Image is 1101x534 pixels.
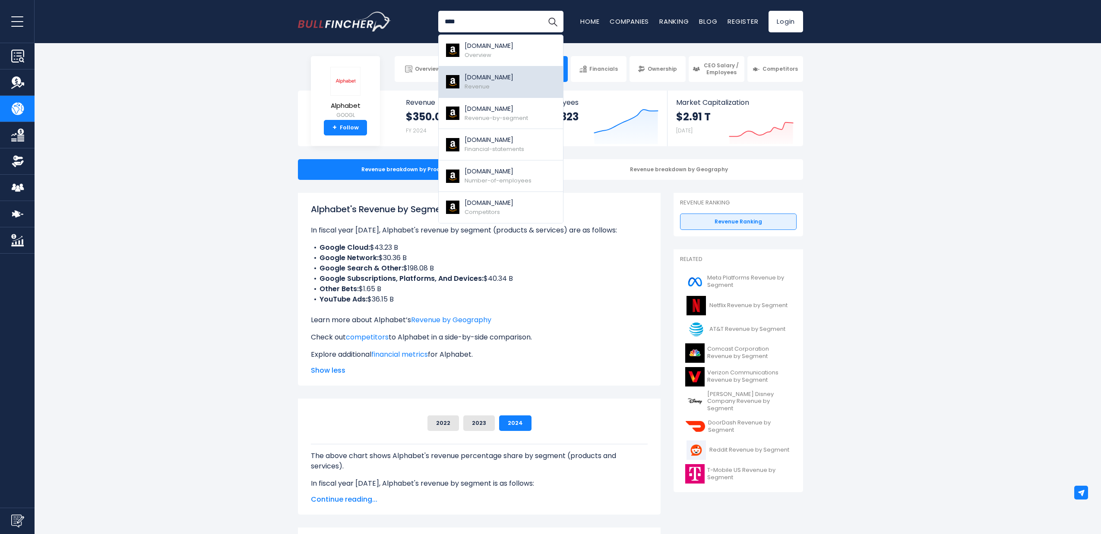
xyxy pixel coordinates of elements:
[610,17,649,26] a: Companies
[465,208,500,216] span: Competitors
[680,294,797,317] a: Netflix Revenue by Segment
[702,62,740,75] span: CEO Salary / Employees
[465,73,513,82] p: [DOMAIN_NAME]
[630,56,685,82] a: Ownership
[311,242,648,253] li: $43.23 B
[311,315,648,325] p: Learn more about Alphabet’s
[311,225,648,236] p: In fiscal year [DATE], Alphabet's revenue by segment (products & services) are as follows:
[680,199,797,207] p: Revenue Ranking
[542,11,563,32] button: Search
[685,392,705,411] img: DIS logo
[330,102,361,110] span: Alphabet
[320,263,403,273] b: Google Search & Other:
[676,127,693,134] small: [DATE]
[680,462,797,486] a: T-Mobile US Revenue by Segment
[680,256,797,263] p: Related
[320,253,379,263] b: Google Network:
[311,349,648,360] p: Explore additional for Alphabet.
[465,176,532,185] span: Number-of-employees
[728,17,758,26] a: Register
[465,41,513,50] p: [DOMAIN_NAME]
[707,274,791,289] span: Meta Platforms Revenue by Segment
[465,198,513,207] p: [DOMAIN_NAME]
[680,270,797,294] a: Meta Platforms Revenue by Segment
[762,66,798,72] span: Competitors
[465,167,532,176] p: [DOMAIN_NAME]
[311,332,648,342] p: Check out to Alphabet in a side-by-side comparison.
[439,66,563,98] a: [DOMAIN_NAME] Revenue
[311,365,648,376] span: Show less
[676,98,794,107] span: Market Capitalization
[685,417,706,436] img: DASH logo
[330,66,361,120] a: Alphabet GOOGL
[707,346,791,360] span: Comcast Corporation Revenue by Segment
[555,159,803,180] div: Revenue breakdown by Geography
[311,294,648,305] li: $36.15 B
[707,391,791,413] span: [PERSON_NAME] Disney Company Revenue by Segment
[676,110,711,123] strong: $2.91 T
[709,446,789,454] span: Reddit Revenue by Segment
[406,110,456,123] strong: $350.02 B
[648,66,677,72] span: Ownership
[346,332,389,342] a: competitors
[311,203,648,216] h1: Alphabet's Revenue by Segment
[427,415,459,431] button: 2022
[311,284,648,294] li: $1.65 B
[659,17,689,26] a: Ranking
[668,91,802,146] a: Market Capitalization $2.91 T [DATE]
[311,451,648,471] p: The above chart shows Alphabet's revenue percentage share by segment (products and services).
[332,124,337,132] strong: +
[439,35,563,66] a: [DOMAIN_NAME] Overview
[311,273,648,284] li: $40.34 B
[298,12,391,31] img: Bullfincher logo
[439,192,563,223] a: [DOMAIN_NAME] Competitors
[680,415,797,438] a: DoorDash Revenue by Segment
[532,91,667,146] a: Employees 183,323 FY 2024
[465,82,490,91] span: Revenue
[311,478,648,489] p: In fiscal year [DATE], Alphabet's revenue by segment is as follows:
[685,464,705,484] img: TMUS logo
[465,51,491,59] span: Overview
[298,12,391,31] a: Go to homepage
[685,296,707,315] img: NFLX logo
[747,56,803,82] a: Competitors
[685,440,707,460] img: RDDT logo
[680,389,797,415] a: [PERSON_NAME] Disney Company Revenue by Segment
[541,98,658,107] span: Employees
[395,56,450,82] a: Overview
[411,315,491,325] a: Revenue by Geography
[709,302,788,309] span: Netflix Revenue by Segment
[397,91,532,146] a: Revenue $350.02 B FY 2024
[406,127,427,134] small: FY 2024
[685,272,705,292] img: META logo
[311,494,648,505] span: Continue reading...
[324,120,367,135] a: +Follow
[571,56,626,82] a: Financials
[415,66,440,72] span: Overview
[680,317,797,341] a: AT&T Revenue by Segment
[589,66,618,72] span: Financials
[680,438,797,462] a: Reddit Revenue by Segment
[463,415,495,431] button: 2023
[685,343,705,363] img: CMCSA logo
[465,104,528,113] p: [DOMAIN_NAME]
[465,145,524,153] span: Financial-statements
[311,253,648,263] li: $30.36 B
[707,467,791,481] span: T-Mobile US Revenue by Segment
[708,419,791,434] span: DoorDash Revenue by Segment
[311,263,648,273] li: $198.08 B
[320,294,367,304] b: YouTube Ads:
[439,129,563,160] a: [DOMAIN_NAME] Financial-statements
[371,349,428,359] a: financial metrics
[298,159,546,180] div: Revenue breakdown by Products & Services
[580,17,599,26] a: Home
[11,155,24,168] img: Ownership
[330,111,361,119] small: GOOGL
[406,98,524,107] span: Revenue
[707,369,791,384] span: Verizon Communications Revenue by Segment
[689,56,744,82] a: CEO Salary / Employees
[709,326,785,333] span: AT&T Revenue by Segment
[320,273,484,283] b: Google Subscriptions, Platforms, And Devices:
[465,114,528,122] span: Revenue-by-segment
[499,415,532,431] button: 2024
